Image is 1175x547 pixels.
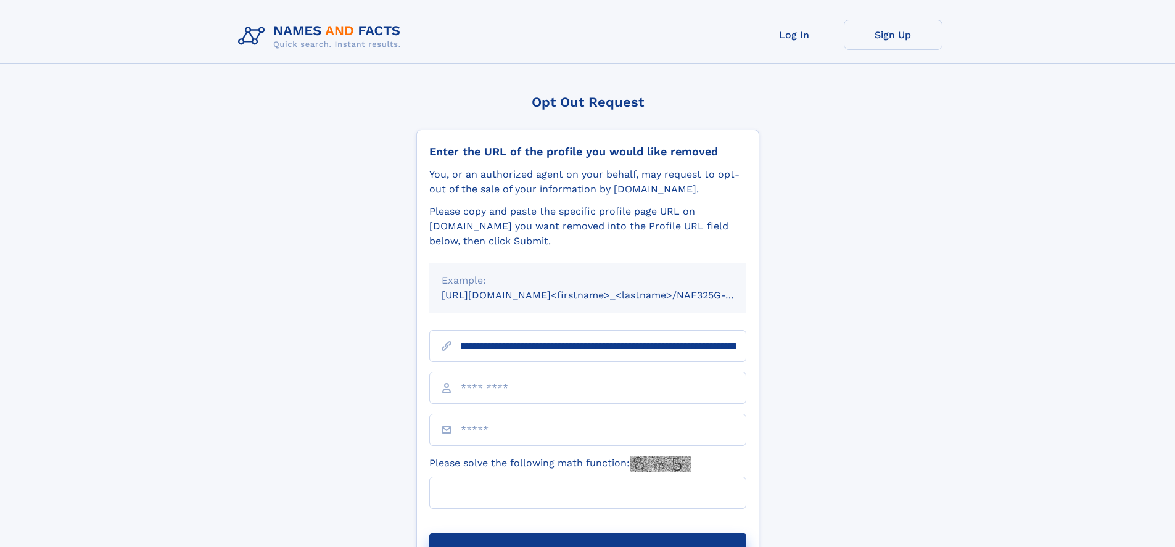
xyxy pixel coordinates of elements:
[429,204,746,249] div: Please copy and paste the specific profile page URL on [DOMAIN_NAME] you want removed into the Pr...
[416,94,759,110] div: Opt Out Request
[745,20,844,50] a: Log In
[429,167,746,197] div: You, or an authorized agent on your behalf, may request to opt-out of the sale of your informatio...
[442,273,734,288] div: Example:
[233,20,411,53] img: Logo Names and Facts
[429,456,691,472] label: Please solve the following math function:
[844,20,942,50] a: Sign Up
[429,145,746,158] div: Enter the URL of the profile you would like removed
[442,289,770,301] small: [URL][DOMAIN_NAME]<firstname>_<lastname>/NAF325G-xxxxxxxx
